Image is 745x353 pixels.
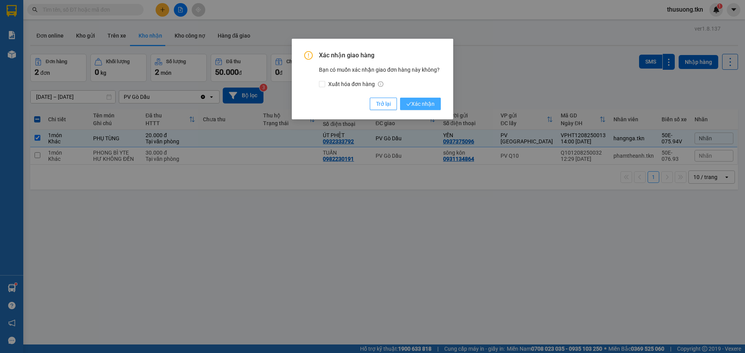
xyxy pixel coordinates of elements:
li: Hotline: 1900 8153 [73,29,324,38]
span: Xác nhận giao hàng [319,51,441,60]
button: checkXác nhận [400,98,441,110]
b: GỬI : PV Gò Dầu [10,56,87,69]
div: Bạn có muốn xác nhận giao đơn hàng này không? [319,65,441,88]
span: Trở lại [376,100,391,108]
span: check [406,102,411,107]
span: Xác nhận [406,100,435,108]
li: [STREET_ADDRESS][PERSON_NAME]. [GEOGRAPHIC_DATA], Tỉnh [GEOGRAPHIC_DATA] [73,19,324,29]
span: info-circle [378,81,383,87]
img: logo.jpg [10,10,49,48]
button: Trở lại [370,98,397,110]
span: Xuất hóa đơn hàng [325,80,386,88]
span: exclamation-circle [304,51,313,60]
